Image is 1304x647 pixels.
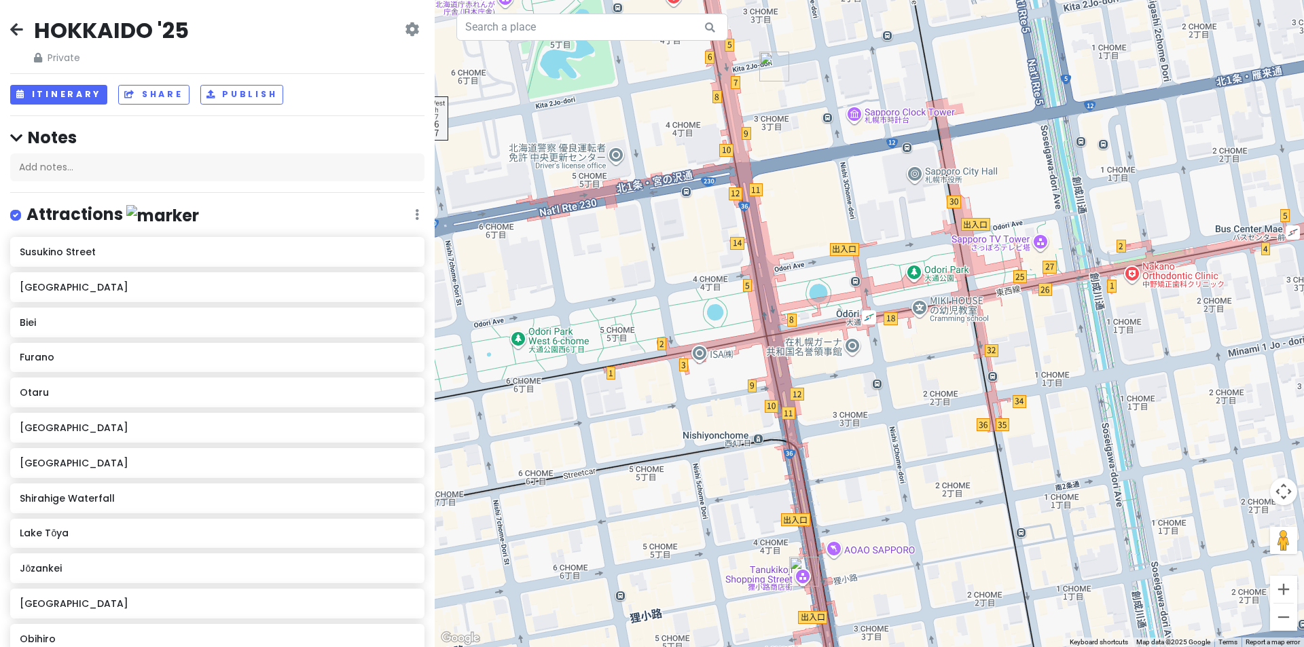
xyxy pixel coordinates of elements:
[456,14,728,41] input: Search a place
[20,316,414,329] h6: Biei
[126,205,199,226] img: marker
[20,246,414,258] h6: Susukino Street
[200,85,284,105] button: Publish
[1270,478,1297,505] button: Map camera controls
[20,422,414,434] h6: [GEOGRAPHIC_DATA]
[1218,638,1237,646] a: Terms
[10,85,107,105] button: Itinerary
[34,50,189,65] span: Private
[20,457,414,469] h6: [GEOGRAPHIC_DATA]
[759,52,789,81] div: KOKO HOTEL Sapporo Ekimae
[20,386,414,399] h6: Otaru
[1070,637,1128,647] button: Keyboard shortcuts
[118,85,189,105] button: Share
[20,597,414,610] h6: [GEOGRAPHIC_DATA]
[26,204,199,226] h4: Attractions
[1246,638,1300,646] a: Report a map error
[20,527,414,539] h6: Lake Tōya
[1270,604,1297,631] button: Zoom out
[10,153,424,182] div: Add notes...
[20,281,414,293] h6: [GEOGRAPHIC_DATA]
[1136,638,1210,646] span: Map data ©2025 Google
[438,629,483,647] a: Open this area in Google Maps (opens a new window)
[1270,527,1297,554] button: Drag Pegman onto the map to open Street View
[20,633,414,645] h6: Obihiro
[20,492,414,504] h6: Shirahige Waterfall
[20,351,414,363] h6: Furano
[10,127,424,148] h4: Notes
[1270,576,1297,603] button: Zoom in
[20,562,414,574] h6: Jōzankei
[789,557,819,587] div: Tanukikoji Shopping Street
[34,16,189,45] h2: HOKKAIDO '25
[438,629,483,647] img: Google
